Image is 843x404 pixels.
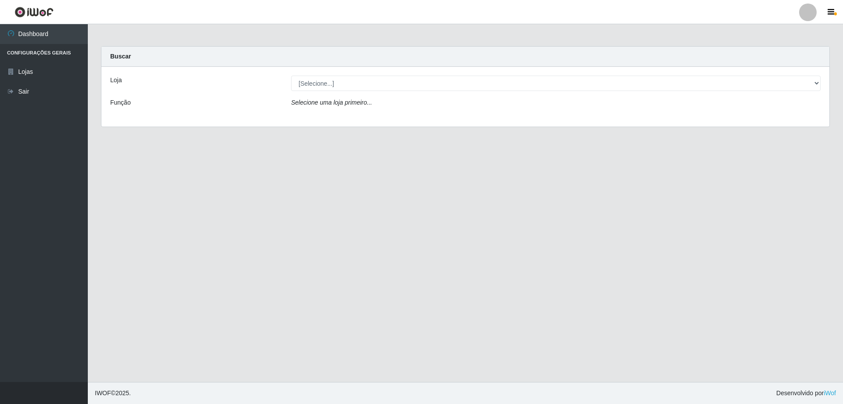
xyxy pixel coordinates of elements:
a: iWof [824,389,836,397]
i: Selecione uma loja primeiro... [291,99,372,106]
img: CoreUI Logo [14,7,54,18]
span: IWOF [95,389,111,397]
label: Loja [110,76,122,85]
strong: Buscar [110,53,131,60]
label: Função [110,98,131,107]
span: © 2025 . [95,389,131,398]
span: Desenvolvido por [776,389,836,398]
